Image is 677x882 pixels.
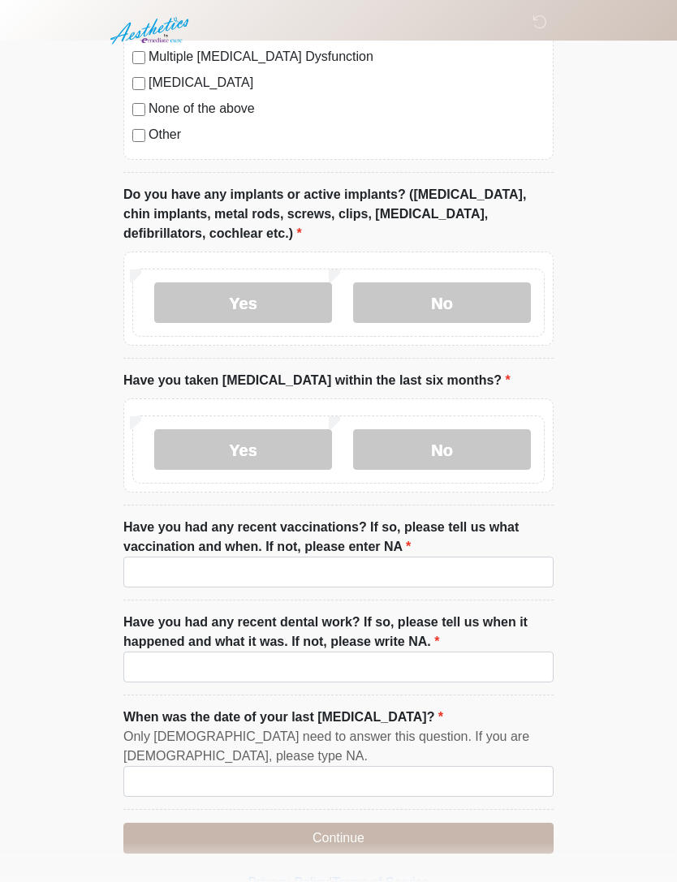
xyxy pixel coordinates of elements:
[149,99,545,118] label: None of the above
[123,613,554,652] label: Have you had any recent dental work? If so, please tell us when it happened and what it was. If n...
[132,77,145,90] input: [MEDICAL_DATA]
[123,727,554,766] div: Only [DEMOGRAPHIC_DATA] need to answer this question. If you are [DEMOGRAPHIC_DATA], please type NA.
[353,429,531,470] label: No
[132,103,145,116] input: None of the above
[353,282,531,323] label: No
[132,129,145,142] input: Other
[123,708,443,727] label: When was the date of your last [MEDICAL_DATA]?
[154,429,332,470] label: Yes
[123,518,554,557] label: Have you had any recent vaccinations? If so, please tell us what vaccination and when. If not, pl...
[123,371,511,390] label: Have you taken [MEDICAL_DATA] within the last six months?
[149,125,545,144] label: Other
[123,185,554,243] label: Do you have any implants or active implants? ([MEDICAL_DATA], chin implants, metal rods, screws, ...
[123,823,554,854] button: Continue
[107,12,196,49] img: Aesthetics by Emediate Cure Logo
[154,282,332,323] label: Yes
[149,73,545,93] label: [MEDICAL_DATA]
